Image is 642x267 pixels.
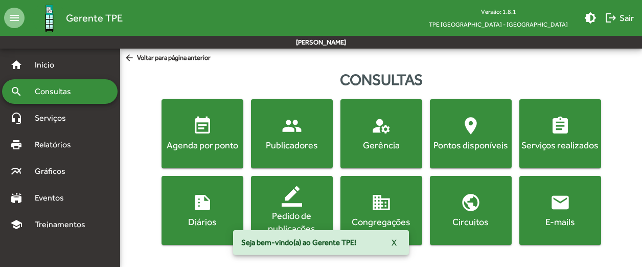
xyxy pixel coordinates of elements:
[421,18,576,31] span: TPE [GEOGRAPHIC_DATA] - [GEOGRAPHIC_DATA]
[282,116,302,136] mat-icon: people
[584,12,597,24] mat-icon: brightness_medium
[253,139,331,151] div: Publicadores
[340,99,422,168] button: Gerência
[521,215,599,228] div: E-mails
[10,112,22,124] mat-icon: headset_mic
[392,233,397,252] span: X
[282,186,302,207] mat-icon: border_color
[66,10,123,26] span: Gerente TPE
[10,139,22,151] mat-icon: print
[164,139,241,151] div: Agenda por ponto
[33,2,66,35] img: Logo
[421,5,576,18] div: Versão: 1.8.1
[461,192,481,213] mat-icon: public
[120,68,642,91] div: Consultas
[251,176,333,245] button: Pedido de publicações
[164,215,241,228] div: Diários
[10,192,22,204] mat-icon: stadium
[10,59,22,71] mat-icon: home
[432,139,510,151] div: Pontos disponíveis
[29,139,84,151] span: Relatórios
[25,2,123,35] a: Gerente TPE
[342,139,420,151] div: Gerência
[29,112,80,124] span: Serviços
[241,237,356,248] span: Seja bem-vindo(a) ao Gerente TPE!
[340,176,422,245] button: Congregações
[253,209,331,235] div: Pedido de publicações
[601,9,638,27] button: Sair
[162,176,243,245] button: Diários
[521,139,599,151] div: Serviços realizados
[29,165,79,177] span: Gráficos
[162,99,243,168] button: Agenda por ponto
[371,192,392,213] mat-icon: domain
[192,116,213,136] mat-icon: event_note
[550,116,570,136] mat-icon: assignment
[192,192,213,213] mat-icon: summarize
[10,85,22,98] mat-icon: search
[29,218,98,231] span: Treinamentos
[519,176,601,245] button: E-mails
[550,192,570,213] mat-icon: email
[124,53,211,64] span: Voltar para página anterior
[432,215,510,228] div: Circuitos
[430,99,512,168] button: Pontos disponíveis
[29,85,84,98] span: Consultas
[29,192,78,204] span: Eventos
[519,99,601,168] button: Serviços realizados
[10,218,22,231] mat-icon: school
[4,8,25,28] mat-icon: menu
[371,116,392,136] mat-icon: manage_accounts
[383,233,405,252] button: X
[342,215,420,228] div: Congregações
[29,59,69,71] span: Início
[605,12,617,24] mat-icon: logout
[430,176,512,245] button: Circuitos
[461,116,481,136] mat-icon: location_on
[605,9,634,27] span: Sair
[10,165,22,177] mat-icon: multiline_chart
[124,53,137,64] mat-icon: arrow_back
[251,99,333,168] button: Publicadores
